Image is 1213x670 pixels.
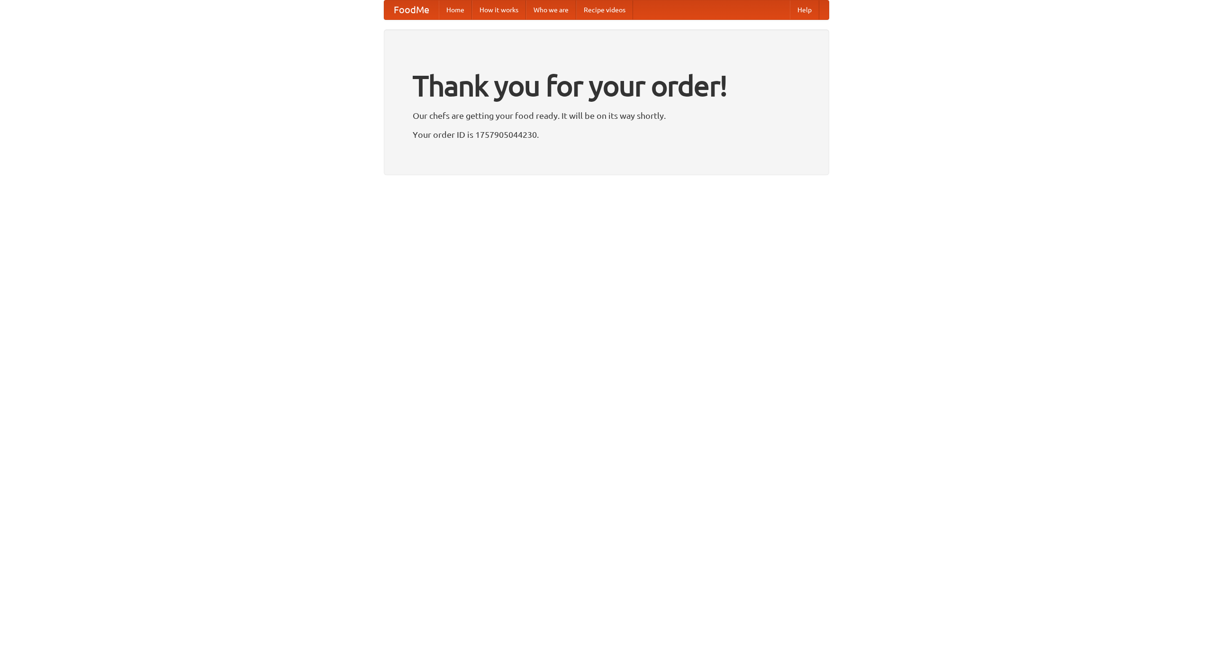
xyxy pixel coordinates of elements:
a: Who we are [526,0,576,19]
a: Help [790,0,819,19]
a: Home [439,0,472,19]
a: FoodMe [384,0,439,19]
p: Our chefs are getting your food ready. It will be on its way shortly. [413,108,800,123]
p: Your order ID is 1757905044230. [413,127,800,142]
h1: Thank you for your order! [413,63,800,108]
a: How it works [472,0,526,19]
a: Recipe videos [576,0,633,19]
